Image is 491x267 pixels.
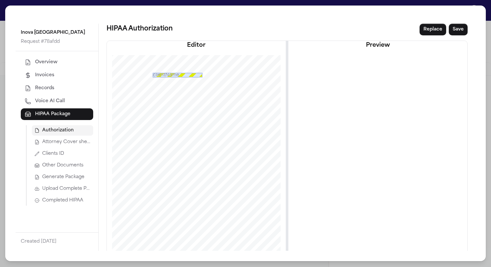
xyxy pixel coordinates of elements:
[21,82,93,94] button: Records
[21,29,93,37] p: Inova [GEOGRAPHIC_DATA]
[35,72,54,79] span: Invoices
[42,197,83,204] span: Completed HIPAA
[32,149,93,159] button: Clients ID
[35,85,54,91] span: Records
[21,38,93,46] p: Request # 78afdd
[21,95,93,107] button: Voice AI Call
[21,69,93,81] button: Invoices
[32,195,93,206] button: Completed HIPAA
[42,151,64,157] span: Clients ID
[42,186,91,192] span: Upload Complete Package
[107,41,286,50] h2: Editor
[420,24,446,35] button: Replace
[32,137,93,147] button: Attorney Cover sheet
[42,139,91,145] span: Attorney Cover sheet
[32,172,93,182] button: Generate Package
[449,24,468,35] button: Save
[42,127,74,134] span: Authorization
[35,59,57,66] span: Overview
[42,162,83,169] span: Other Documents
[21,237,93,245] p: Created [DATE]
[32,184,93,194] button: Upload Complete Package
[35,111,70,117] span: HIPAA Package
[288,41,467,50] h2: Preview
[32,160,93,171] button: Other Documents
[21,108,93,120] button: HIPAA Package
[42,174,84,180] span: Generate Package
[32,125,93,136] button: Authorization
[35,98,65,104] span: Voice AI Call
[107,24,173,34] h1: HIPAA Authorization
[21,56,93,68] button: Overview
